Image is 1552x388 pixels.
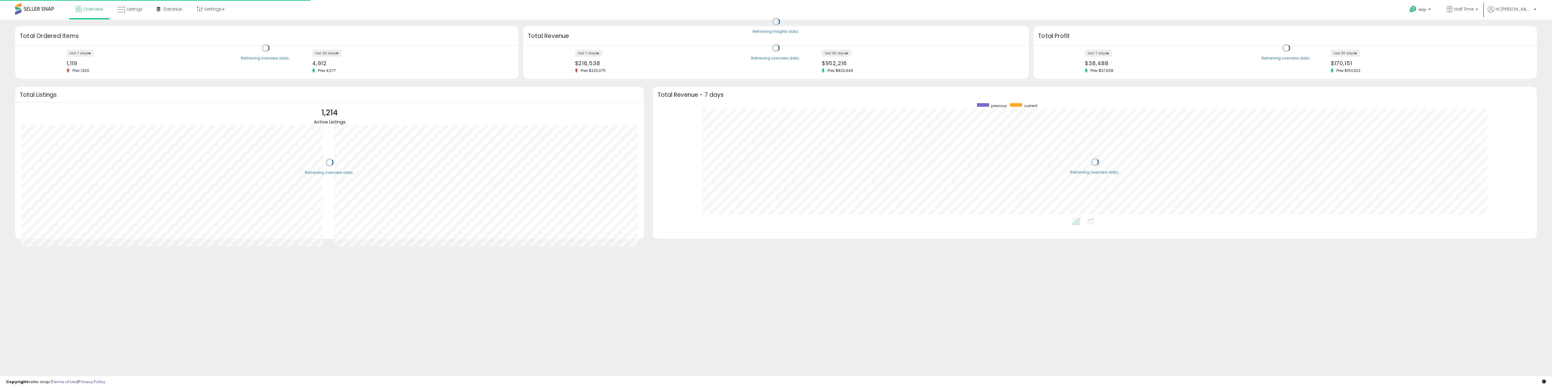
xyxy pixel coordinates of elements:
[1070,170,1120,175] div: Retrieving overview data..
[83,6,103,12] span: Overview
[751,56,801,61] div: Retrieving overview data..
[1418,7,1427,12] span: Help
[1488,6,1536,20] a: Hi [PERSON_NAME]
[1405,1,1437,20] a: Help
[1454,6,1474,12] span: Half Time
[1496,6,1532,12] span: Hi [PERSON_NAME]
[127,6,142,12] span: Listings
[163,6,182,12] span: DataHub
[241,56,290,61] div: Retrieving overview data..
[1409,5,1417,13] i: Get Help
[305,170,354,175] div: Retrieving overview data..
[1262,56,1311,61] div: Retrieving overview data..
